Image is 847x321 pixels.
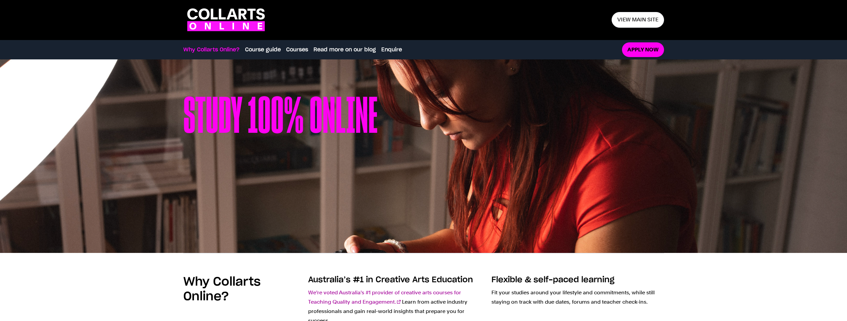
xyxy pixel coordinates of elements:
[491,288,664,307] p: Fit your studies around your lifestyle and commitments, while still staying on track with due dat...
[245,46,281,54] a: Course guide
[622,42,664,57] a: Apply now
[308,289,461,305] a: We're voted Australia's #1 provider of creative arts courses for Teaching Quality and Engagement.
[286,46,308,54] a: Courses
[612,12,664,28] a: View main site
[491,275,664,285] h3: Flexible & self-paced learning
[183,93,378,220] h1: Study 100% online
[381,46,402,54] a: Enquire
[183,275,300,304] h2: Why Collarts Online?
[183,46,240,54] a: Why Collarts Online?
[308,275,481,285] h3: Australia’s #1 in Creative Arts Education
[313,46,376,54] a: Read more on our blog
